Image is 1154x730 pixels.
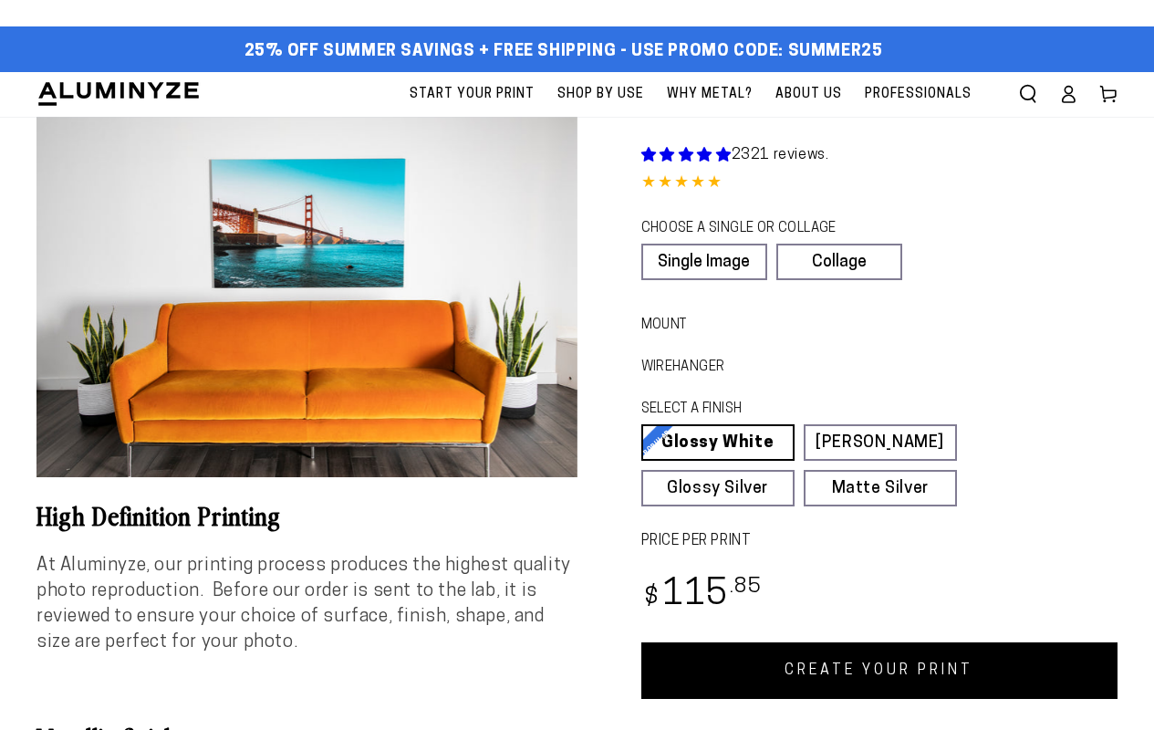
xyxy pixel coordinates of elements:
a: [PERSON_NAME] [804,424,957,461]
a: Glossy White [641,424,795,461]
legend: WireHanger [641,358,692,378]
span: $ [644,586,660,610]
legend: Mount [641,316,670,336]
label: PRICE PER PRINT [641,531,1118,552]
a: Why Metal? [658,72,762,117]
span: About Us [775,83,842,106]
summary: Search our site [1008,74,1048,114]
legend: CHOOSE A SINGLE OR COLLAGE [641,219,885,239]
div: 4.85 out of 5.0 stars [641,171,1118,197]
a: Glossy Silver [641,470,795,506]
a: Single Image [641,244,767,280]
b: High Definition Printing [36,497,281,532]
span: 25% off Summer Savings + Free Shipping - Use Promo Code: SUMMER25 [244,42,883,62]
img: Aluminyze [36,80,201,108]
a: CREATE YOUR PRINT [641,642,1118,699]
span: Start Your Print [410,83,535,106]
legend: SELECT A FINISH [641,400,920,420]
a: Shop By Use [548,72,653,117]
a: About Us [766,72,851,117]
span: Shop By Use [557,83,644,106]
media-gallery: Gallery Viewer [36,117,577,477]
sup: .85 [730,577,763,598]
bdi: 115 [641,578,763,613]
span: Professionals [865,83,972,106]
a: Start Your Print [400,72,544,117]
span: At Aluminyze, our printing process produces the highest quality photo reproduction. Before our or... [36,557,571,652]
a: Matte Silver [804,470,957,506]
a: Collage [776,244,902,280]
a: Professionals [856,72,981,117]
span: Why Metal? [667,83,753,106]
